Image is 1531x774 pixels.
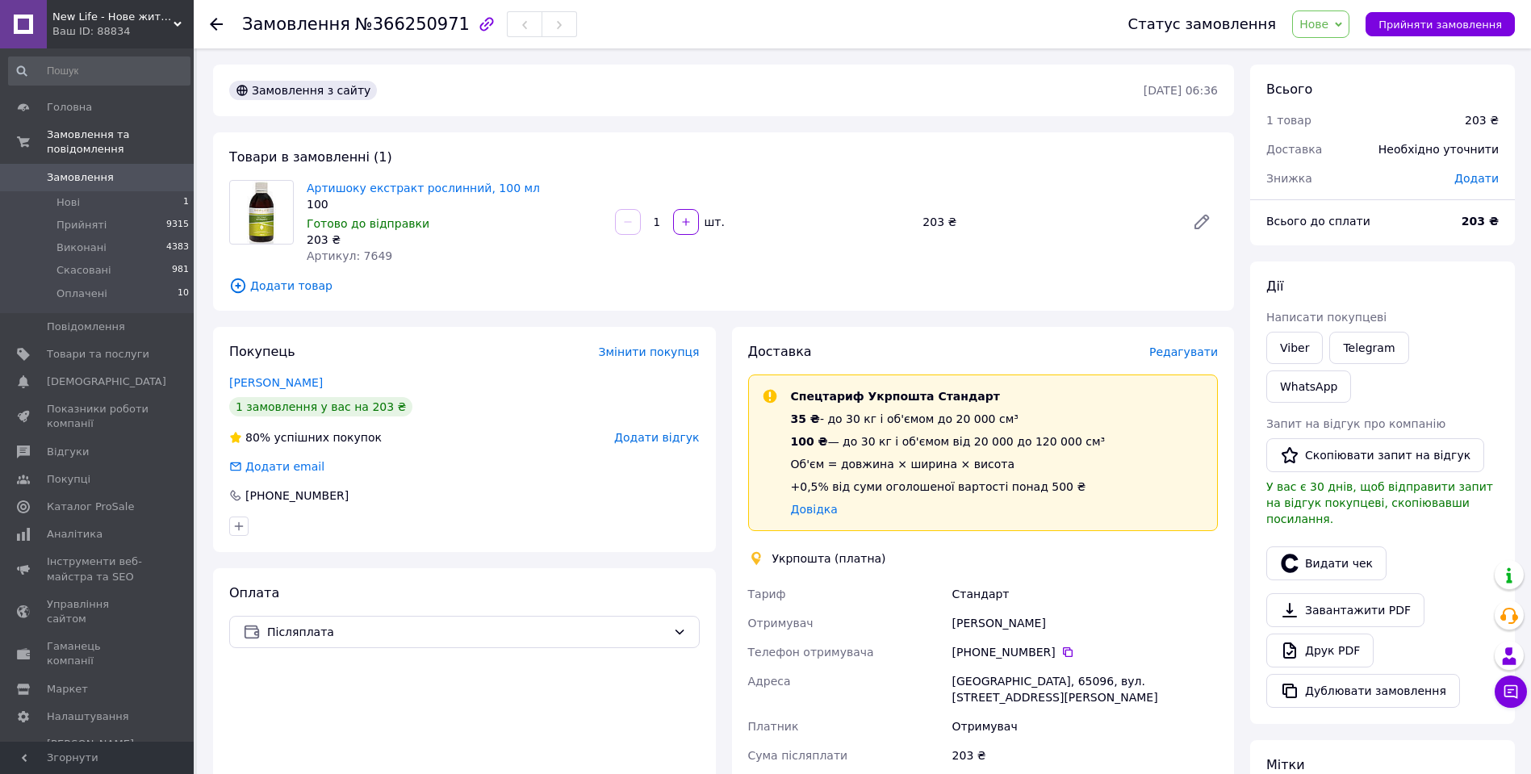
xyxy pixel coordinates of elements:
[748,675,791,688] span: Адреса
[748,646,874,659] span: Телефон отримувача
[178,287,189,301] span: 10
[56,263,111,278] span: Скасовані
[748,720,799,733] span: Платник
[47,527,102,542] span: Аналітика
[47,100,92,115] span: Головна
[183,195,189,210] span: 1
[267,623,667,641] span: Післяплата
[244,487,350,504] div: [PHONE_NUMBER]
[242,15,350,34] span: Замовлення
[47,554,149,584] span: Інструменти веб-майстра та SEO
[229,376,323,389] a: [PERSON_NAME]
[229,81,377,100] div: Замовлення з сайту
[56,241,107,255] span: Виконані
[1266,278,1283,294] span: Дії
[307,217,429,230] span: Готово до відправки
[916,211,1179,233] div: 203 ₴
[1266,634,1374,667] a: Друк PDF
[47,639,149,668] span: Гаманець компанії
[56,287,107,301] span: Оплачені
[1266,332,1323,364] a: Viber
[355,15,470,34] span: №366250971
[701,214,726,230] div: шт.
[748,749,848,762] span: Сума післяплати
[47,500,134,514] span: Каталог ProSale
[791,433,1106,450] div: — до 30 кг і об'ємом від 20 000 до 120 000 см³
[1266,674,1460,708] button: Дублювати замовлення
[229,277,1218,295] span: Додати товар
[949,667,1221,712] div: [GEOGRAPHIC_DATA], 65096, вул. [STREET_ADDRESS][PERSON_NAME]
[47,128,194,157] span: Замовлення та повідомлення
[52,10,174,24] span: New Life - Нове життя в Україні
[748,617,814,630] span: Отримувач
[1454,172,1499,185] span: Додати
[1465,112,1499,128] div: 203 ₴
[8,56,190,86] input: Пошук
[1266,417,1445,430] span: Запит на відгук про компанію
[791,412,820,425] span: 35 ₴
[229,149,392,165] span: Товари в замовленні (1)
[307,232,602,248] div: 203 ₴
[307,249,392,262] span: Артикул: 7649
[949,609,1221,638] div: [PERSON_NAME]
[1462,215,1499,228] b: 203 ₴
[166,218,189,232] span: 9315
[52,24,194,39] div: Ваш ID: 88834
[791,390,1000,403] span: Спецтариф Укрпошта Стандарт
[1128,16,1277,32] div: Статус замовлення
[614,431,699,444] span: Додати відгук
[1299,18,1328,31] span: Нове
[166,241,189,255] span: 4383
[247,181,276,244] img: Артишоку екстракт рослинний, 100 мл
[1266,438,1484,472] button: Скопіювати запит на відгук
[1266,215,1370,228] span: Всього до сплати
[1266,757,1305,772] span: Мітки
[229,585,279,600] span: Оплата
[1266,593,1424,627] a: Завантажити PDF
[47,320,125,334] span: Повідомлення
[172,263,189,278] span: 981
[229,429,382,446] div: успішних покупок
[1266,311,1387,324] span: Написати покупцеві
[245,431,270,444] span: 80%
[56,195,80,210] span: Нові
[1266,172,1312,185] span: Знижка
[949,579,1221,609] div: Стандарт
[949,712,1221,741] div: Отримувач
[1378,19,1502,31] span: Прийняти замовлення
[1266,546,1387,580] button: Видати чек
[1495,676,1527,708] button: Чат з покупцем
[1186,206,1218,238] a: Редагувати
[1149,345,1218,358] span: Редагувати
[1266,480,1493,525] span: У вас є 30 днів, щоб відправити запит на відгук покупцеві, скопіювавши посилання.
[56,218,107,232] span: Прийняті
[768,550,890,567] div: Укрпошта (платна)
[47,402,149,431] span: Показники роботи компанії
[1369,132,1508,167] div: Необхідно уточнити
[228,458,326,475] div: Додати email
[791,435,828,448] span: 100 ₴
[229,344,295,359] span: Покупець
[748,344,812,359] span: Доставка
[791,456,1106,472] div: Об'єм = довжина × ширина × висота
[1144,84,1218,97] time: [DATE] 06:36
[791,503,838,516] a: Довідка
[47,445,89,459] span: Відгуки
[47,597,149,626] span: Управління сайтом
[47,347,149,362] span: Товари та послуги
[1266,370,1351,403] a: WhatsApp
[47,374,166,389] span: [DEMOGRAPHIC_DATA]
[748,588,786,600] span: Тариф
[1329,332,1408,364] a: Telegram
[47,472,90,487] span: Покупці
[307,182,540,195] a: Артишоку екстракт рослинний, 100 мл
[1366,12,1515,36] button: Прийняти замовлення
[1266,114,1311,127] span: 1 товар
[1266,143,1322,156] span: Доставка
[307,196,602,212] div: 100
[599,345,700,358] span: Змінити покупця
[210,16,223,32] div: Повернутися назад
[244,458,326,475] div: Додати email
[229,397,412,416] div: 1 замовлення у вас на 203 ₴
[791,479,1106,495] div: +0,5% від суми оголошеної вартості понад 500 ₴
